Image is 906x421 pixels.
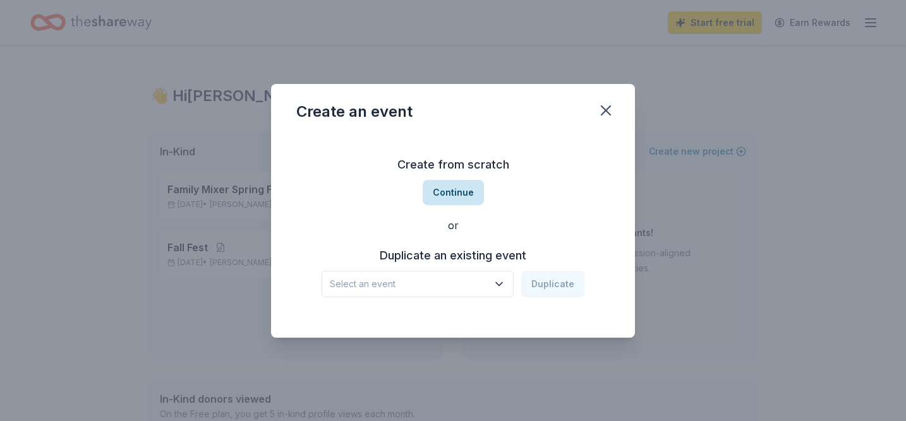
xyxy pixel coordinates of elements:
[296,155,610,175] h3: Create from scratch
[322,271,514,297] button: Select an event
[296,102,413,122] div: Create an event
[330,276,488,292] span: Select an event
[296,218,610,233] div: or
[322,246,584,266] h3: Duplicate an existing event
[423,180,484,205] button: Continue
